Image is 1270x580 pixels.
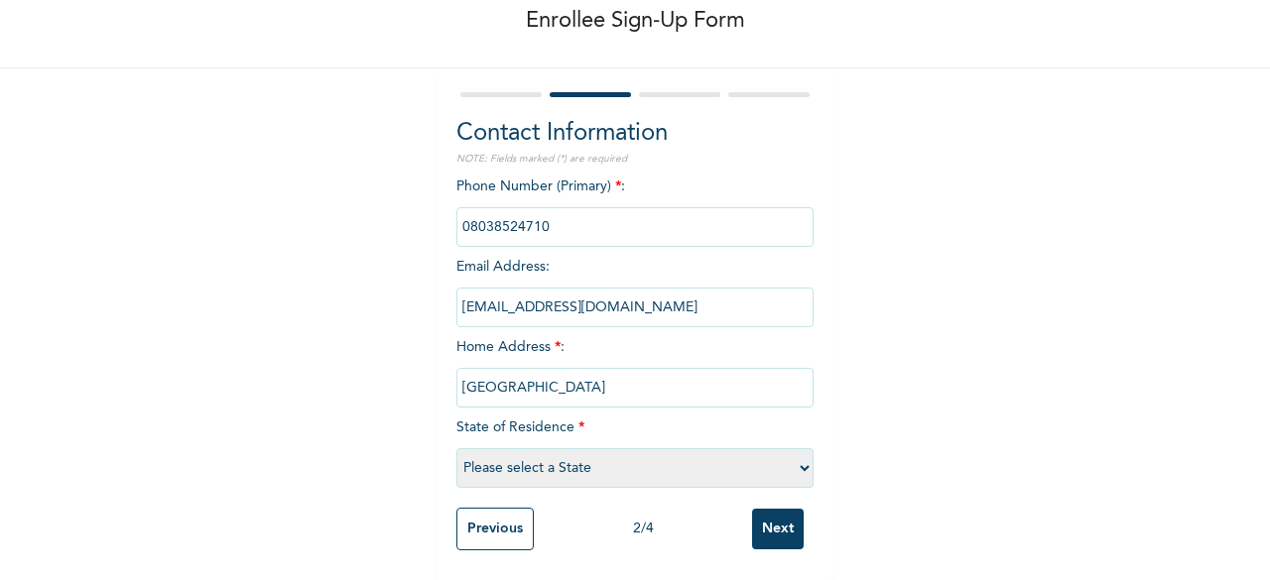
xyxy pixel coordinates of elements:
span: Email Address : [456,260,814,314]
input: Previous [456,508,534,550]
div: 2 / 4 [534,519,752,539]
input: Enter email Address [456,288,814,327]
input: Enter home address [456,368,814,407]
span: Phone Number (Primary) : [456,179,814,234]
input: Enter Primary Phone Number [456,207,814,247]
span: State of Residence [456,420,814,475]
p: NOTE: Fields marked (*) are required [456,152,814,167]
p: Enrollee Sign-Up Form [526,5,745,38]
span: Home Address : [456,340,814,395]
h2: Contact Information [456,116,814,152]
input: Next [752,509,804,549]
